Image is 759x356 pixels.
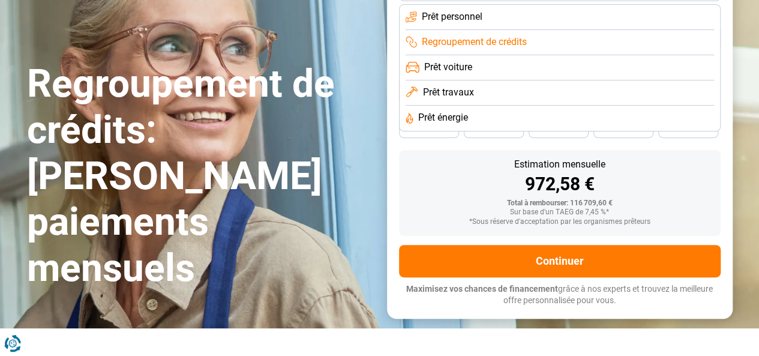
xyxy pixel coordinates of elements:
span: Prêt personnel [422,10,482,23]
h1: Regroupement de crédits: [PERSON_NAME] paiements mensuels [27,61,373,292]
span: Prêt énergie [418,111,468,124]
span: Maximisez vos chances de financement [406,284,558,294]
span: 30 mois [610,125,637,133]
div: Estimation mensuelle [409,160,711,169]
span: 42 mois [481,125,507,133]
span: 36 mois [545,125,572,133]
div: Total à rembourser: 116 709,60 € [409,199,711,208]
div: Sur base d'un TAEG de 7,45 %* [409,208,711,217]
span: Regroupement de crédits [422,35,527,49]
span: 48 mois [416,125,442,133]
span: Prêt voiture [424,61,472,74]
span: Prêt travaux [422,86,473,99]
p: grâce à nos experts et trouvez la meilleure offre personnalisée pour vous. [399,283,721,307]
div: 972,58 € [409,175,711,193]
span: 24 mois [675,125,701,133]
button: Continuer [399,245,721,277]
div: *Sous réserve d'acceptation par les organismes prêteurs [409,218,711,226]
